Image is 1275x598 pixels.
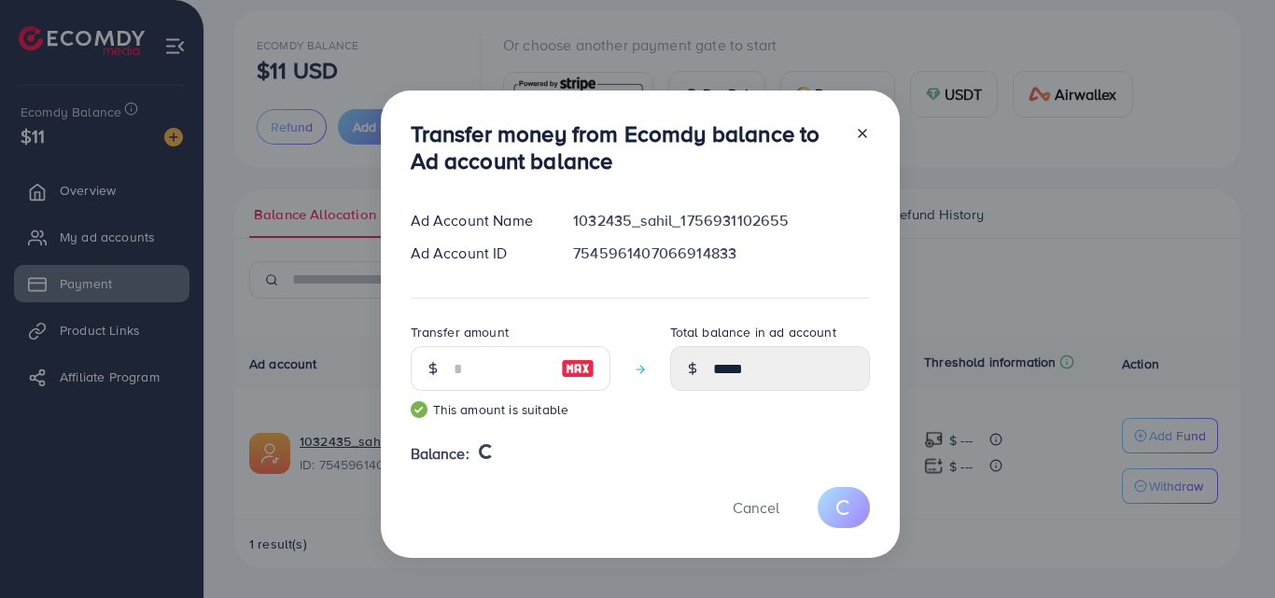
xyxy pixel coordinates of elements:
span: Cancel [733,497,779,518]
div: Ad Account ID [396,243,559,264]
h3: Transfer money from Ecomdy balance to Ad account balance [411,120,840,174]
label: Total balance in ad account [670,323,836,341]
small: This amount is suitable [411,400,610,419]
div: Ad Account Name [396,210,559,231]
div: 1032435_sahil_1756931102655 [558,210,884,231]
img: guide [411,401,427,418]
img: image [561,357,595,380]
label: Transfer amount [411,323,509,341]
button: Cancel [709,487,803,527]
span: Balance: [411,443,469,465]
iframe: Chat [1196,514,1261,584]
div: 7545961407066914833 [558,243,884,264]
